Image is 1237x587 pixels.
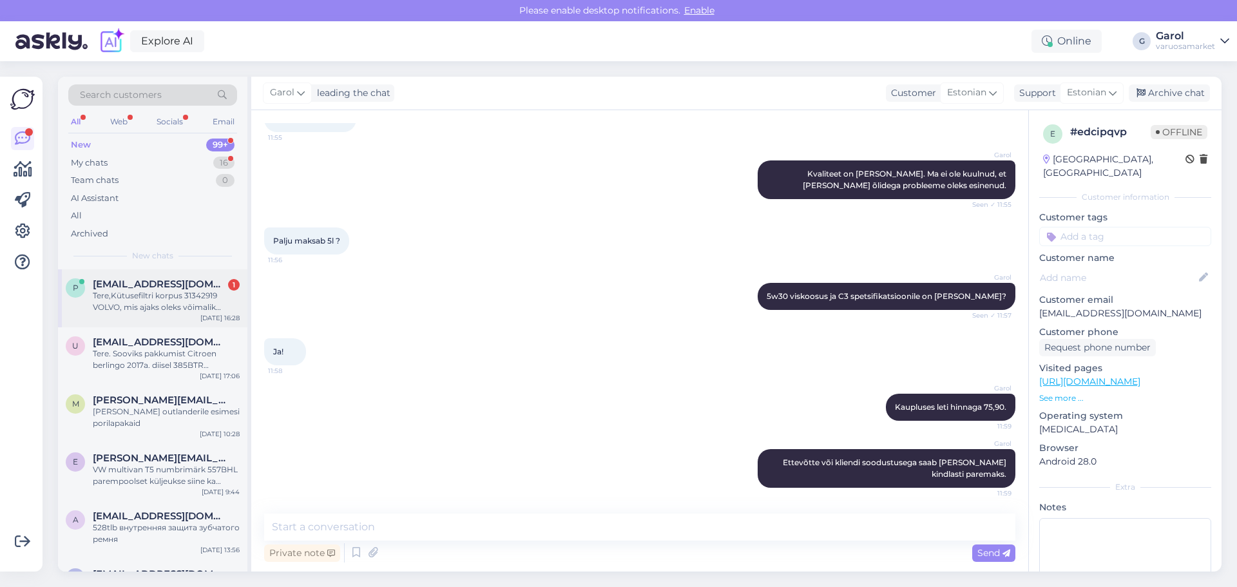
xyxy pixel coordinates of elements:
[977,547,1010,559] span: Send
[963,200,1012,209] span: Seen ✓ 11:55
[767,291,1006,301] span: 5w30 viskoosus ja C3 spetsifikatsioonile on [PERSON_NAME]?
[680,5,718,16] span: Enable
[963,273,1012,282] span: Garol
[1039,293,1211,307] p: Customer email
[273,236,340,245] span: Palju maksab 5l ?
[1039,481,1211,493] div: Extra
[1039,361,1211,375] p: Visited pages
[886,86,936,100] div: Customer
[93,394,227,406] span: Martin.styff@mail.ee
[1039,211,1211,224] p: Customer tags
[963,439,1012,448] span: Garol
[200,545,240,555] div: [DATE] 13:56
[273,347,283,356] span: Ja!
[206,139,235,151] div: 99+
[1151,125,1207,139] span: Offline
[1039,191,1211,203] div: Customer information
[93,336,227,348] span: uloesko@gmail.com
[71,174,119,187] div: Team chats
[154,113,186,130] div: Socials
[10,87,35,111] img: Askly Logo
[1039,455,1211,468] p: Android 28.0
[963,421,1012,431] span: 11:59
[963,311,1012,320] span: Seen ✓ 11:57
[93,406,240,429] div: [PERSON_NAME] outlanderile esimesi porilapakaid
[130,30,204,52] a: Explore AI
[216,174,235,187] div: 0
[1039,339,1156,356] div: Request phone number
[71,192,119,205] div: AI Assistant
[268,366,316,376] span: 11:58
[895,402,1006,412] span: Kaupluses leti hinnaga 75,90.
[71,157,108,169] div: My chats
[1039,423,1211,436] p: [MEDICAL_DATA]
[268,133,316,142] span: 11:55
[93,452,227,464] span: Erik.molder12@gmail.com
[803,169,1008,190] span: Kvaliteet on [PERSON_NAME]. Ma ei ole kuulnud, et [PERSON_NAME] õlidega probleeme oleks esinenud.
[210,113,237,130] div: Email
[1156,41,1215,52] div: varuosamarket
[1039,501,1211,514] p: Notes
[200,371,240,381] div: [DATE] 17:06
[68,113,83,130] div: All
[1039,325,1211,339] p: Customer phone
[200,313,240,323] div: [DATE] 16:28
[1039,392,1211,404] p: See more ...
[72,399,79,409] span: M
[93,290,240,313] div: Tere,Kütusefiltri korpus 31342919 VOLVO, mis ajaks oleks võimalik [GEOGRAPHIC_DATA] tellida?
[783,457,1008,479] span: Ettevõtte või kliendi soodustusega saab [PERSON_NAME] kindlasti paremaks.
[73,283,79,293] span: p
[80,88,162,102] span: Search customers
[963,383,1012,393] span: Garol
[202,487,240,497] div: [DATE] 9:44
[73,457,78,467] span: E
[1040,271,1196,285] input: Add name
[947,86,986,100] span: Estonian
[1043,153,1185,180] div: [GEOGRAPHIC_DATA], [GEOGRAPHIC_DATA]
[1039,409,1211,423] p: Operating system
[264,544,340,562] div: Private note
[93,510,227,522] span: Aleksandr1963@inbox.ru
[228,279,240,291] div: 1
[1014,86,1056,100] div: Support
[270,86,294,100] span: Garol
[93,568,227,580] span: gerlivaltin@gmail.com
[312,86,390,100] div: leading the chat
[200,429,240,439] div: [DATE] 10:28
[1156,31,1215,41] div: Garol
[1039,227,1211,246] input: Add a tag
[1031,30,1102,53] div: Online
[1039,307,1211,320] p: [EMAIL_ADDRESS][DOMAIN_NAME]
[1039,441,1211,455] p: Browser
[71,139,91,151] div: New
[93,348,240,371] div: Tere. Sooviks pakkumist Citroen berlingo 2017a. diisel 385BTR tagumised pidurikettad laagritega+k...
[71,209,82,222] div: All
[213,157,235,169] div: 16
[1133,32,1151,50] div: G
[1050,129,1055,139] span: e
[93,464,240,487] div: VW multivan T5 numbrimärk 557BHL parempoolset küljeukse siine ka müüte ja need Teil kodulehel [PE...
[1067,86,1106,100] span: Estonian
[98,28,125,55] img: explore-ai
[1129,84,1210,102] div: Archive chat
[93,522,240,545] div: 528tlb внутренняя защита зубчатого ремня
[1039,376,1140,387] a: [URL][DOMAIN_NAME]
[108,113,130,130] div: Web
[72,341,79,351] span: u
[132,250,173,262] span: New chats
[1156,31,1229,52] a: Garolvaruosamarket
[1070,124,1151,140] div: # edcipqvp
[963,150,1012,160] span: Garol
[71,227,108,240] div: Archived
[73,515,79,524] span: A
[1039,251,1211,265] p: Customer name
[268,255,316,265] span: 11:56
[93,278,227,290] span: pakkumised@autohospidal.ee
[963,488,1012,498] span: 11:59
